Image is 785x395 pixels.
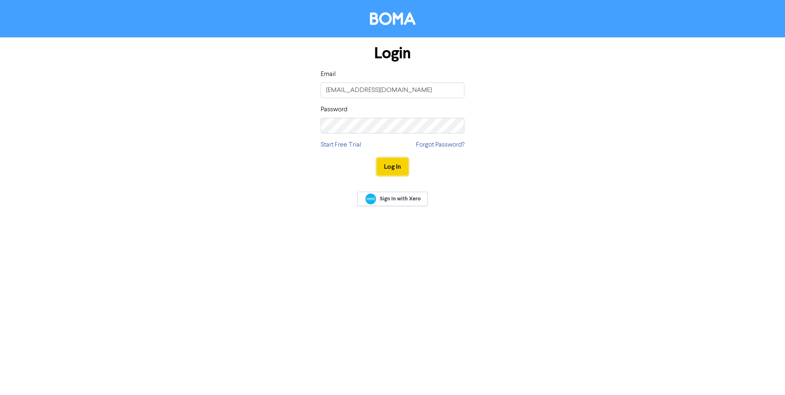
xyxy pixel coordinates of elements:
[416,140,464,150] a: Forgot Password?
[377,158,408,175] button: Log In
[321,105,347,115] label: Password
[744,356,785,395] iframe: Chat Widget
[357,192,428,206] a: Sign In with Xero
[370,12,415,25] img: BOMA Logo
[380,195,421,202] span: Sign In with Xero
[365,193,376,204] img: Xero logo
[321,69,336,79] label: Email
[321,140,361,150] a: Start Free Trial
[321,44,464,63] h1: Login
